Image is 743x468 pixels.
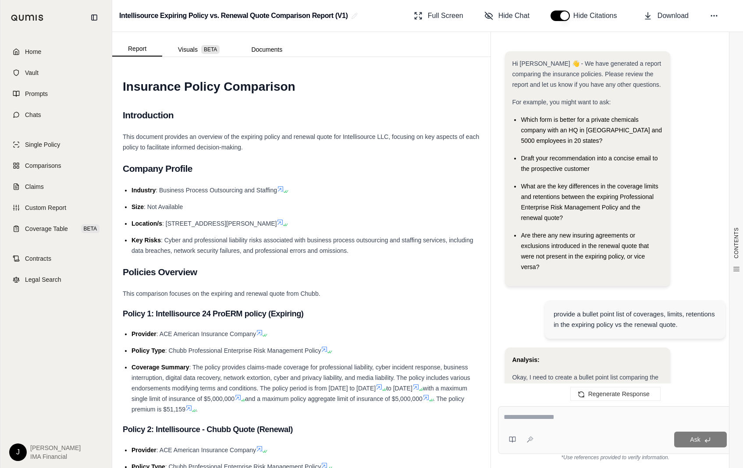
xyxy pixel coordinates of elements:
span: This document provides an overview of the expiring policy and renewal quote for Intellisource LLC... [123,133,479,151]
span: BETA [81,224,100,233]
span: Vault [25,68,39,77]
h3: Policy 1: Intellisource 24 ProERM policy (Expiring) [123,306,480,322]
span: Hi [PERSON_NAME] 👋 - We have generated a report comparing the insurance policies. Please review t... [512,60,661,88]
button: Documents [235,43,298,57]
button: Ask [674,432,727,447]
a: Vault [6,63,107,82]
button: Report [112,42,162,57]
span: with a maximum single limit of insurance of $5,000,000 [132,385,467,402]
h2: Company Profile [123,160,480,178]
div: provide a bullet point list of coverages, limits, retentions in the expiring policy vs the renewa... [554,309,717,330]
span: Policy Type [132,347,165,354]
span: Custom Report [25,203,66,212]
h2: Intellisource Expiring Policy vs. Renewal Quote Comparison Report (V1) [119,8,348,24]
span: What are the key differences in the coverage limits and retentions between the expiring Professio... [521,183,658,221]
button: Full Screen [410,7,467,25]
span: : Business Process Outsourcing and Staffing [156,187,277,194]
a: Prompts [6,84,107,103]
img: Qumis Logo [11,14,44,21]
span: . [196,406,198,413]
span: : Cyber and professional liability risks associated with business process outsourcing and staffin... [132,237,473,254]
span: : Chubb Professional Enterprise Risk Management Policy [165,347,321,354]
span: BETA [201,45,220,54]
h2: Introduction [123,106,480,124]
span: Ask [690,436,700,443]
span: Industry [132,187,156,194]
span: Coverage Summary [132,364,189,371]
span: Full Screen [428,11,463,21]
span: Chats [25,110,41,119]
a: Coverage TableBETA [6,219,107,238]
a: Comparisons [6,156,107,175]
span: : The policy provides claims-made coverage for professional liability, cyber incident response, b... [132,364,470,392]
span: This comparison focuses on the expiring and renewal quote from Chubb. [123,290,320,297]
span: : Not Available [144,203,183,210]
h2: Policies Overview [123,263,480,281]
button: Download [640,7,692,25]
a: Legal Search [6,270,107,289]
span: IMA Financial [30,452,81,461]
span: : [STREET_ADDRESS][PERSON_NAME] [162,220,277,227]
a: Chats [6,105,107,124]
strong: Analysis: [512,356,539,363]
button: Visuals [162,43,235,57]
span: Home [25,47,41,56]
span: to [DATE] [386,385,412,392]
span: Draft your recommendation into a concise email to the prospective customer [521,155,658,172]
span: : ACE American Insurance Company [156,447,256,454]
a: Single Policy [6,135,107,154]
span: Single Policy [25,140,60,149]
span: Legal Search [25,275,61,284]
button: Hide Chat [481,7,533,25]
span: Which form is better for a private chemicals company with an HQ in [GEOGRAPHIC_DATA] and 5000 emp... [521,116,662,144]
a: Contracts [6,249,107,268]
span: Hide Chat [498,11,530,21]
div: *Use references provided to verify information. [498,454,732,461]
span: CONTENTS [733,227,740,259]
div: J [9,443,27,461]
span: Key Risks [132,237,161,244]
span: Okay, I need to create a bullet point list comparing the coverages, limits, and retentions of the... [512,374,661,454]
span: Size [132,203,144,210]
span: Claims [25,182,44,191]
a: Custom Report [6,198,107,217]
span: and a maximum policy aggregate limit of insurance of $5,000,000 [245,395,423,402]
span: Regenerate Response [588,390,650,397]
span: [PERSON_NAME] [30,443,81,452]
span: Coverage Table [25,224,68,233]
a: Home [6,42,107,61]
span: Contracts [25,254,51,263]
span: Are there any new insuring agreements or exclusions introduced in the renewal quote that were not... [521,232,649,270]
span: Hide Citations [573,11,622,21]
span: Provider [132,447,156,454]
button: Collapse sidebar [87,11,101,25]
span: Download [658,11,689,21]
span: For example, you might want to ask: [512,99,611,106]
h1: Insurance Policy Comparison [123,74,480,99]
h3: Policy 2: Intellisource - Chubb Quote (Renewal) [123,422,480,437]
span: Location/s [132,220,162,227]
span: Prompts [25,89,48,98]
span: Comparisons [25,161,61,170]
button: Regenerate Response [570,387,661,401]
a: Claims [6,177,107,196]
span: Provider [132,330,156,337]
span: : ACE American Insurance Company [156,330,256,337]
